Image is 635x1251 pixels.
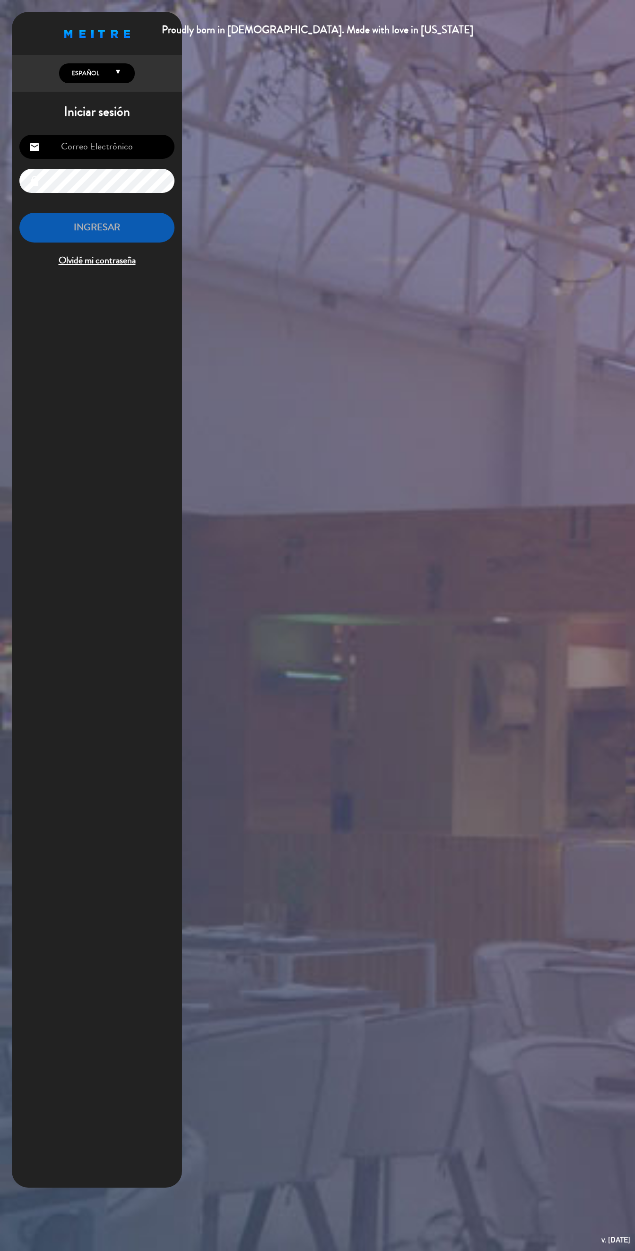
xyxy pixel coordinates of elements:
button: INGRESAR [19,213,174,243]
i: lock [29,175,40,187]
input: Correo Electrónico [19,135,174,159]
i: email [29,141,40,153]
span: Español [69,69,99,78]
h1: Iniciar sesión [12,104,182,120]
span: Olvidé mi contraseña [19,253,174,269]
div: v. [DATE] [601,1234,630,1246]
